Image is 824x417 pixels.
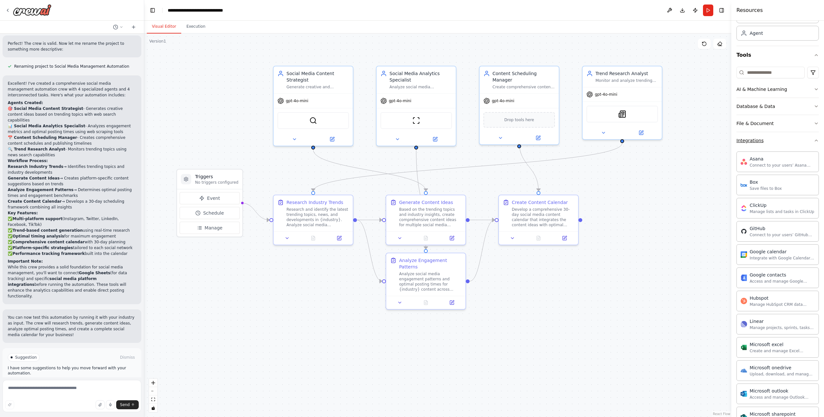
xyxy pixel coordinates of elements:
[13,234,64,238] strong: Optimal timing analysis
[180,192,240,204] button: Event
[8,146,136,158] li: - Monitors trending topics using news search capabilities
[149,395,157,404] button: fit view
[286,70,349,83] div: Social Media Content Strategist
[741,367,747,374] img: Microsoft onedrive
[5,400,14,409] button: Improve this prompt
[525,234,552,242] button: No output available
[13,251,85,256] strong: Performance tracking framework
[120,402,130,407] span: Send
[479,66,559,145] div: Content Scheduling ManagerCreate comprehensive content schedules, organize publishing timelines a...
[389,84,452,90] div: Analyze social media engagement metrics, track performance across platforms, and provide data-dri...
[8,101,43,105] strong: Agents Created:
[741,182,747,188] img: Box
[205,225,223,231] span: Manage
[498,195,579,245] div: Create Content CalendarDevelop a comprehensive 30-day social media content calendar that integrat...
[492,84,555,90] div: Create comprehensive content schedules, organize publishing timelines across multiple social medi...
[273,195,353,245] div: Research Industry TrendsResearch and identify the latest trending topics, news, and developments ...
[8,106,83,111] strong: 🎯 Social Media Content Strategist
[8,276,97,287] strong: social media platform integrations
[741,251,747,258] img: Google calendar
[8,187,136,199] li: → Determines optimal posting times and engagement benchmarks
[750,302,815,307] div: Manage HubSpot CRM data including contacts, deals, and companies.
[8,135,77,140] strong: 📅 Content Scheduling Manager
[413,150,429,249] g: Edge from 896b03db-7570-437e-b18a-d420cd20677a to 4519a660-82e9-4740-9d4b-d820ac5f460d
[176,169,243,237] div: TriggersNo triggers configuredEventScheduleManage
[736,86,787,92] div: AI & Machine Learning
[389,70,452,83] div: Social Media Analytics Specialist
[300,234,327,242] button: No output available
[736,98,819,115] button: Database & Data
[399,207,462,228] div: Based on the trending topics and industry insights, create comprehensive content ideas for multip...
[750,325,815,330] div: Manage projects, sprints, tasks, and bug tracking in Linear
[750,225,815,232] div: GitHub
[147,20,181,34] button: Visual Editor
[13,4,51,16] img: Logo
[116,400,139,409] button: Send
[203,210,224,216] span: Schedule
[149,404,157,412] button: toggle interactivity
[149,379,157,412] div: React Flow controls
[96,400,105,409] button: Upload files
[8,365,136,376] p: I have some suggestions to help you move forward with your automation.
[195,173,239,180] h3: Triggers
[148,6,157,15] button: Hide left sidebar
[736,120,774,127] div: File & Document
[736,81,819,98] button: AI & Machine Learning
[8,176,60,180] strong: Generate Content Ideas
[750,163,815,168] div: Connect to your users’ Asana accounts
[310,150,429,191] g: Edge from 655cc1e5-954a-4850-bad6-fd9b6790771f to 45004ce6-23f5-4a67-874c-8b9722180bc5
[741,275,747,281] img: Google contacts
[741,228,747,235] img: Github
[750,30,763,36] div: Agent
[8,264,136,299] p: While this crew provides a solid foundation for social media management, you'll want to connect (...
[168,7,240,14] nav: breadcrumb
[8,164,63,169] strong: Research Industry Trends
[750,156,815,162] div: Asana
[736,137,763,144] div: Integrations
[750,341,815,348] div: Microsoft excel
[8,315,136,338] p: You can now test this automation by running it with your industry as input. The crew will researc...
[310,143,625,191] g: Edge from 283cc13f-9239-4cdd-a454-c918bf0728f6 to ed27b44d-b69b-4653-aa1e-f6543b5d96da
[741,205,747,211] img: Clickup
[736,115,819,132] button: File & Document
[412,299,440,306] button: No output available
[582,66,662,140] div: Trend Research AnalystMonitor and analyze trending topics, hashtags, and viral content in {indust...
[15,355,37,360] span: Suggestion
[623,129,659,137] button: Open in side panel
[8,175,136,187] li: → Creates platform-specific content suggestions based on trends
[417,135,453,143] button: Open in side panel
[750,279,815,284] div: Access and manage Google Contacts, including personal contacts and directory information.
[470,217,495,223] g: Edge from 45004ce6-23f5-4a67-874c-8b9722180bc5 to cc9b9d1d-513b-4e11-95b2-e9f16c4c522e
[8,216,136,257] p: ✅ (Instagram, Twitter, LinkedIn, Facebook, TikTok) ✅ using real-time research ✅ for maximum engag...
[750,179,782,185] div: Box
[149,387,157,395] button: zoom out
[750,232,815,238] div: Connect to your users’ GitHub accounts
[195,180,239,185] p: No triggers configured
[286,98,308,103] span: gpt-4o-mini
[553,234,576,242] button: Open in side panel
[8,188,73,192] strong: Analyze Engagement Patterns
[595,70,658,77] div: Trend Research Analyst
[750,202,814,208] div: ClickUp
[314,135,350,143] button: Open in side panel
[8,147,65,151] strong: 🔍 Trend Research Analyst
[470,217,495,285] g: Edge from 4519a660-82e9-4740-9d4b-d820ac5f460d to cc9b9d1d-513b-4e11-95b2-e9f16c4c522e
[180,222,240,234] button: Manage
[309,117,317,124] img: SerperDevTool
[357,217,382,285] g: Edge from ed27b44d-b69b-4653-aa1e-f6543b5d96da to 4519a660-82e9-4740-9d4b-d820ac5f460d
[286,199,343,206] div: Research Industry Trends
[8,135,136,146] li: - Creates comprehensive content schedules and publishing timelines
[399,271,462,292] div: Analyze social media engagement patterns and optimal posting times for {industry} content across ...
[750,372,815,377] div: Upload, download, and manage files and folders in Microsoft OneDrive.
[376,66,456,146] div: Social Media Analytics SpecialistAnalyze social media engagement metrics, track performance acros...
[750,388,815,394] div: Microsoft outlook
[595,92,617,97] span: gpt-4o-mini
[713,412,730,416] a: React Flow attribution
[736,132,819,149] button: Integrations
[412,234,440,242] button: No output available
[741,344,747,351] img: Microsoft excel
[180,207,240,219] button: Schedule
[512,207,574,228] div: Develop a comprehensive 30-day social media content calendar that integrates the content ideas wi...
[286,207,349,228] div: Research and identify the latest trending topics, news, and developments in {industry}. Analyze s...
[8,199,136,210] li: → Develops a 30-day scheduling framework combining all insights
